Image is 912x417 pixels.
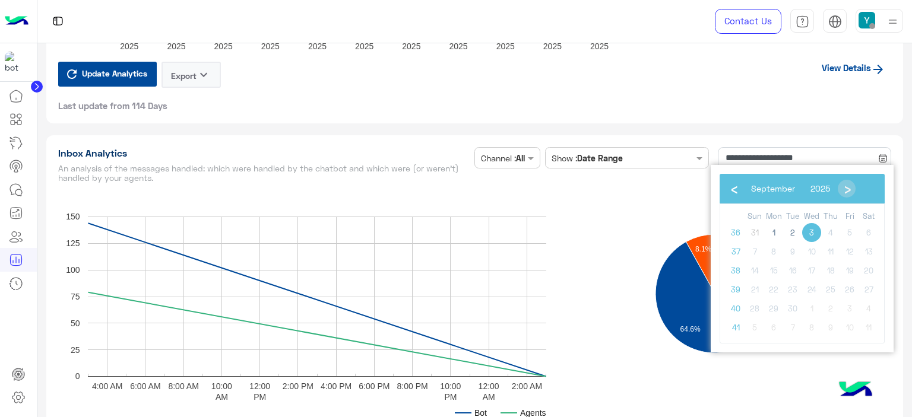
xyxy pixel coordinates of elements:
[355,42,373,51] text: 2025
[726,180,743,198] button: ‹
[215,392,227,402] text: AM
[802,223,821,242] span: 3
[70,319,80,328] text: 50
[70,345,80,355] text: 25
[308,42,326,51] text: 2025
[130,381,160,391] text: 6:00 AM
[168,381,198,391] text: 8:00 AM
[58,62,157,87] button: Update Analytics
[359,381,389,391] text: 6:00 PM
[66,238,80,248] text: 125
[743,180,803,198] button: September
[745,210,764,223] th: weekday
[838,180,856,198] button: ›
[726,299,745,318] span: 40
[715,9,781,34] a: Contact Us
[764,223,783,242] span: 1
[543,42,561,51] text: 2025
[66,265,80,275] text: 100
[211,381,232,391] text: 10:00
[783,210,802,223] th: weekday
[261,42,279,51] text: 2025
[764,210,783,223] th: weekday
[726,181,856,191] bs-datepicker-navigation-view: ​ ​ ​
[790,9,814,34] a: tab
[726,280,745,299] span: 39
[58,164,470,183] h5: An analysis of the messages handled: which were handled by the chatbot and which were (or weren’t...
[79,65,150,81] span: Update Analytics
[810,183,830,193] span: 2025
[5,52,26,73] img: 317874714732967
[50,14,65,28] img: tab
[859,12,875,28] img: userImage
[449,42,467,51] text: 2025
[282,381,313,391] text: 2:00 PM
[167,42,185,51] text: 2025
[828,15,842,28] img: tab
[803,180,838,198] button: 2025
[835,370,876,411] img: hulul-logo.png
[751,183,795,193] span: September
[58,147,470,159] h1: Inbox Analytics
[802,210,821,223] th: weekday
[321,381,351,391] text: 4:00 PM
[478,381,499,391] text: 12:00
[482,392,495,402] text: AM
[249,381,270,391] text: 12:00
[440,381,461,391] text: 10:00
[444,392,457,402] text: PM
[120,42,138,51] text: 2025
[5,9,28,34] img: Logo
[726,242,745,261] span: 37
[726,223,745,242] span: 36
[796,15,809,28] img: tab
[58,100,167,112] span: Last update from 114 Days
[816,56,891,79] a: View Details
[402,42,420,51] text: 2025
[859,210,878,223] th: weekday
[695,245,712,253] text: 8.1%
[161,62,221,88] button: Exportkeyboard_arrow_down
[821,210,840,223] th: weekday
[511,381,541,391] text: 2:00 AM
[75,372,80,381] text: 0
[397,381,427,391] text: 8:00 PM
[66,212,80,222] text: 150
[885,14,900,29] img: profile
[70,292,80,301] text: 75
[590,42,609,51] text: 2025
[838,179,856,197] span: ›
[840,210,859,223] th: weekday
[197,68,211,82] i: keyboard_arrow_down
[625,187,878,400] svg: A chart.
[726,318,745,337] span: 41
[725,179,743,197] span: ‹
[711,165,894,352] bs-daterangepicker-container: calendar
[496,42,514,51] text: 2025
[91,381,122,391] text: 4:00 AM
[214,42,232,51] text: 2025
[254,392,266,402] text: PM
[726,261,745,280] span: 38
[783,223,802,242] span: 2
[745,223,764,242] span: 31
[680,325,701,333] text: 64.6%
